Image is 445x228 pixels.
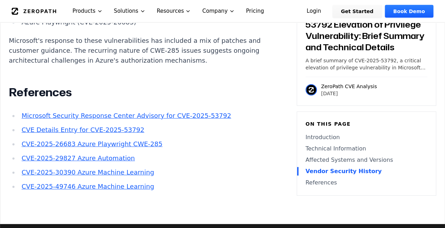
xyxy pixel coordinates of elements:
a: Introduction [306,133,427,142]
a: Technical Information [306,144,427,153]
h3: Azure Portal CVE-2025-53792 Elevation of Privilege Vulnerability: Brief Summary and Technical Det... [306,7,427,53]
a: CVE-2025-49746 Azure Machine Learning [22,183,154,190]
a: Login [298,5,330,18]
a: Book Demo [385,5,433,18]
h2: References [9,85,272,99]
p: ZeroPath CVE Analysis [321,83,377,90]
p: Microsoft's response to these vulnerabilities has included a mix of patches and customer guidance... [9,36,272,65]
a: CVE-2025-26683 Azure Playwright CWE-285 [22,140,162,148]
a: Microsoft Security Response Center Advisory for CVE-2025-53792 [22,112,231,119]
a: Affected Systems and Versions [306,156,427,164]
p: A brief summary of CVE-2025-53792, a critical elevation of privilege vulnerability in Microsoft A... [306,57,427,71]
a: CVE Details Entry for CVE-2025-53792 [22,126,144,133]
a: Vendor Security History [306,167,427,176]
a: References [306,178,427,187]
a: CVE-2025-29827 Azure Automation [22,154,135,162]
a: CVE-2025-30390 Azure Machine Learning [22,169,154,176]
h6: On this page [306,120,427,127]
p: [DATE] [321,90,377,97]
img: ZeroPath CVE Analysis [306,84,317,96]
a: Get Started [332,5,382,18]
